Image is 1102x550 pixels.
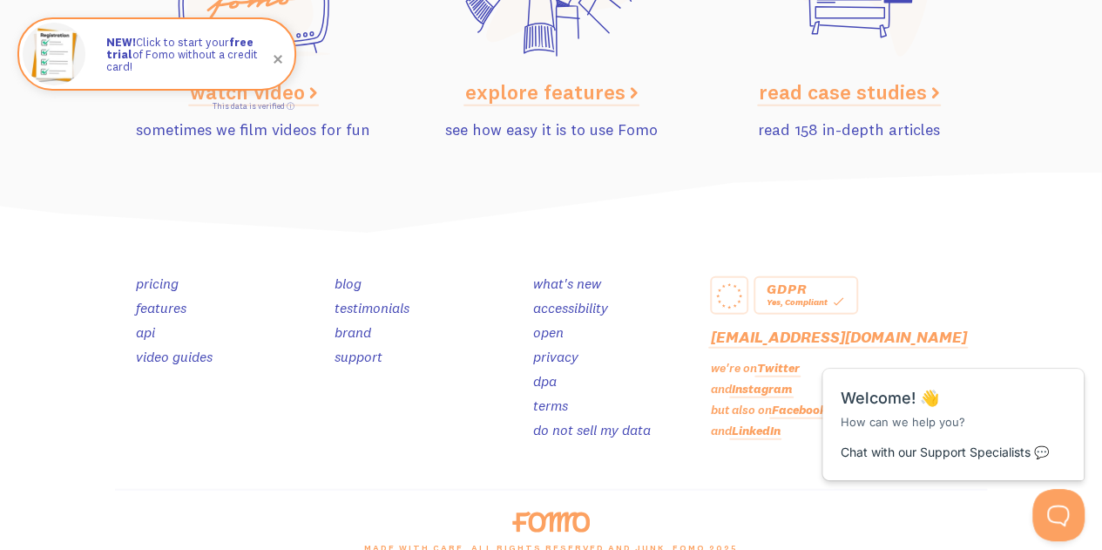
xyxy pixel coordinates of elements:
a: accessibility [533,299,608,316]
img: fomo-logo-orange-8ab935bcb42dfda78e33409a85f7af36b90c658097e6bb5368b87284a318b3da.svg [512,512,590,533]
img: Fomo [23,23,85,85]
div: Yes, Compliant [766,294,846,309]
a: watch video [190,78,317,105]
a: explore features [465,78,638,105]
a: api [136,323,155,341]
a: LinkedIn [731,423,780,438]
a: video guides [136,348,213,365]
p: and [710,380,987,398]
a: features [136,299,186,316]
iframe: Help Scout Beacon - Open [1032,489,1085,541]
a: Twitter [756,360,799,376]
iframe: Help Scout Beacon - Messages and Notifications [814,325,1094,489]
a: brand [335,323,371,341]
a: pricing [136,275,179,292]
div: GDPR [766,283,846,294]
p: read 158 in-depth articles [710,118,987,141]
a: support [335,348,382,365]
a: Facebook [771,402,826,418]
a: open [533,323,564,341]
p: see how easy it is to use Fomo [413,118,690,141]
strong: NEW! [106,35,136,49]
p: and [710,422,987,440]
a: terms [533,397,568,414]
a: GDPR Yes, Compliant [754,276,858,315]
a: [EMAIL_ADDRESS][DOMAIN_NAME] [710,327,966,347]
p: sometimes we film videos for fun [115,118,392,141]
a: dpa [533,372,557,390]
strong: free trial [106,35,254,61]
a: do not sell my data [533,421,651,438]
p: but also on [710,401,987,419]
a: privacy [533,348,578,365]
p: we're on [710,359,987,377]
a: what's new [533,275,601,292]
a: testimonials [335,299,409,316]
a: Instagram [731,381,792,397]
a: read case studies [759,78,939,105]
a: blog [335,275,362,292]
p: Click to start your of Fomo without a credit card! [106,36,277,73]
a: This data is verified ⓘ [213,101,294,111]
